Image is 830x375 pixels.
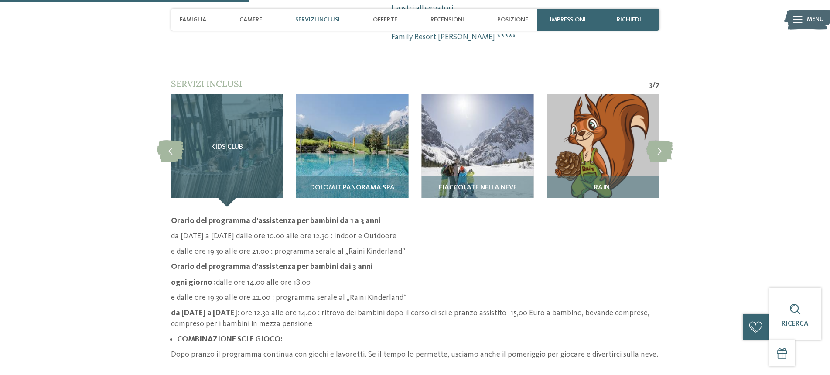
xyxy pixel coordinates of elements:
[171,308,659,330] p: : ore 12.30 alle ore 14.00 : ritrovo dei bambini dopo il corso di sci e pranzo assistito- 15,00 E...
[310,184,395,192] span: Dolomit Panorama SPA
[171,309,237,317] strong: da [DATE] a [DATE]
[617,16,641,24] span: richiedi
[171,263,373,271] strong: Orario del programma d’assistenza per bambini dai 3 anni
[171,217,381,225] strong: Orario del programma d’assistenza per bambini da 1 a 3 anni
[391,3,659,14] span: I vostri albergatori
[180,16,206,24] span: Famiglia
[295,16,340,24] span: Servizi inclusi
[239,16,262,24] span: Camere
[177,335,283,343] strong: COMBINAZIONE SCI E GIOCO:
[171,277,659,288] p: dalle ore 14.00 alle ore 18.00
[391,32,659,43] span: Family Resort [PERSON_NAME] ****ˢ
[171,78,242,89] span: Servizi inclusi
[497,16,528,24] span: Posizione
[421,94,533,206] img: Il nostro family hotel a Sesto, il vostro rifugio sulle Dolomiti.
[656,80,659,90] span: 7
[594,184,612,192] span: RAINI
[649,80,652,90] span: 3
[439,184,517,192] span: Fiaccolate nella neve
[550,16,586,24] span: Impressioni
[171,246,659,257] p: e dalle ore 19.30 alle ore 21.00 : programma serale al „Raini Kinderland“
[652,80,656,90] span: /
[171,231,659,242] p: da [DATE] a [DATE] dalle ore 10.00 alle ore 12.30 : Indoor e Outdoore
[547,94,659,206] img: Il nostro family hotel a Sesto, il vostro rifugio sulle Dolomiti.
[430,16,464,24] span: Recensioni
[171,349,659,360] p: Dopo pranzo il programma continua con giochi e lavoretti. Se il tempo lo permette, usciamo anche ...
[782,320,809,327] span: Ricerca
[373,16,397,24] span: Offerte
[296,94,408,206] img: Il nostro family hotel a Sesto, il vostro rifugio sulle Dolomiti.
[171,279,216,286] strong: ogni giorno :
[171,292,659,303] p: e dalle ore 19.30 alle ore 22.00 : programma serale al „Raini Kinderland“
[211,144,243,151] span: Kids Club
